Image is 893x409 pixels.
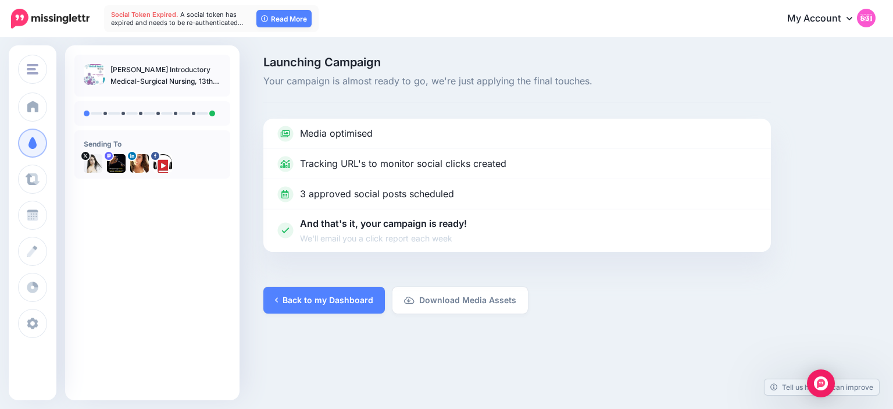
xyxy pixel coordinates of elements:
[392,287,528,314] a: Download Media Assets
[130,154,149,173] img: 1537218439639-55706.png
[84,64,105,85] img: ddf71a12b2f36520962ed59d94b07351_thumb.jpg
[153,154,172,173] img: 307443043_482319977280263_5046162966333289374_n-bsa149661.png
[84,154,102,173] img: tSvj_Osu-58146.jpg
[84,140,221,148] h4: Sending To
[27,64,38,74] img: menu.png
[263,74,771,89] span: Your campaign is almost ready to go, we're just applying the final touches.
[110,64,221,87] p: [PERSON_NAME] Introductory Medical-Surgical Nursing, 13th Edition – ePub eBook
[776,5,876,33] a: My Account
[765,379,879,395] a: Tell us how we can improve
[107,154,126,173] img: 802740b3fb02512f-84599.jpg
[111,10,178,19] span: Social Token Expired.
[111,10,244,27] span: A social token has expired and needs to be re-authenticated…
[300,216,467,245] p: And that's it, your campaign is ready!
[300,187,454,202] p: 3 approved social posts scheduled
[807,369,835,397] div: Open Intercom Messenger
[300,157,506,172] p: Tracking URL's to monitor social clicks created
[256,10,312,27] a: Read More
[263,56,771,68] span: Launching Campaign
[300,232,467,245] span: We'll email you a click report each week
[300,126,373,141] p: Media optimised
[11,9,90,29] img: Missinglettr
[263,287,385,314] a: Back to my Dashboard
